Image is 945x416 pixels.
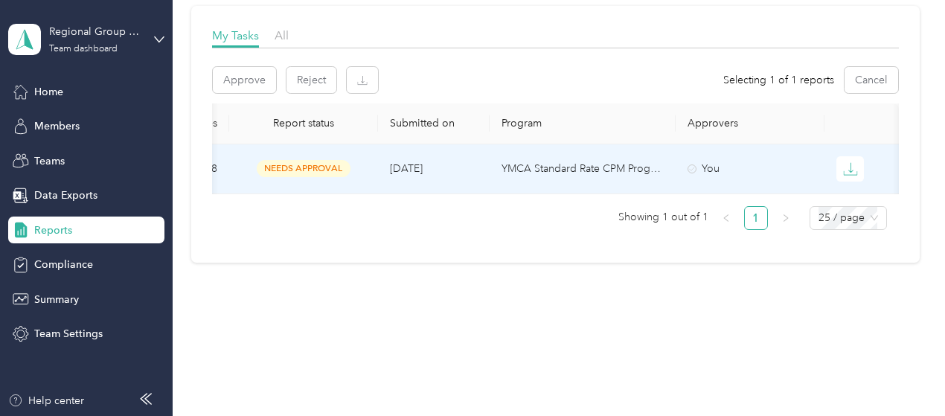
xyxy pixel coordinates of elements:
[241,117,366,129] span: Report status
[714,206,738,230] li: Previous Page
[34,188,97,203] span: Data Exports
[49,24,142,39] div: Regional Group Exec
[714,206,738,230] button: left
[34,257,93,272] span: Compliance
[845,67,898,93] button: Cancel
[722,214,731,223] span: left
[34,118,80,134] span: Members
[34,292,79,307] span: Summary
[8,393,84,409] button: Help center
[819,207,878,229] span: 25 / page
[781,214,790,223] span: right
[257,160,350,177] span: needs approval
[34,223,72,238] span: Reports
[490,144,676,194] td: YMCA Standard Rate CPM Program
[275,28,289,42] span: All
[34,326,103,342] span: Team Settings
[676,103,824,144] th: Approvers
[744,206,768,230] li: 1
[774,206,798,230] li: Next Page
[212,28,259,42] span: My Tasks
[688,161,813,177] div: You
[502,161,664,177] p: YMCA Standard Rate CPM Program
[378,103,490,144] th: Submitted on
[49,45,118,54] div: Team dashboard
[34,153,65,169] span: Teams
[34,84,63,100] span: Home
[213,67,276,93] button: Approve
[490,103,676,144] th: Program
[390,162,423,175] span: [DATE]
[745,207,767,229] a: 1
[286,67,336,93] button: Reject
[862,333,945,416] iframe: Everlance-gr Chat Button Frame
[810,206,887,230] div: Page Size
[618,206,708,228] span: Showing 1 out of 1
[774,206,798,230] button: right
[723,72,834,88] span: Selecting 1 of 1 reports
